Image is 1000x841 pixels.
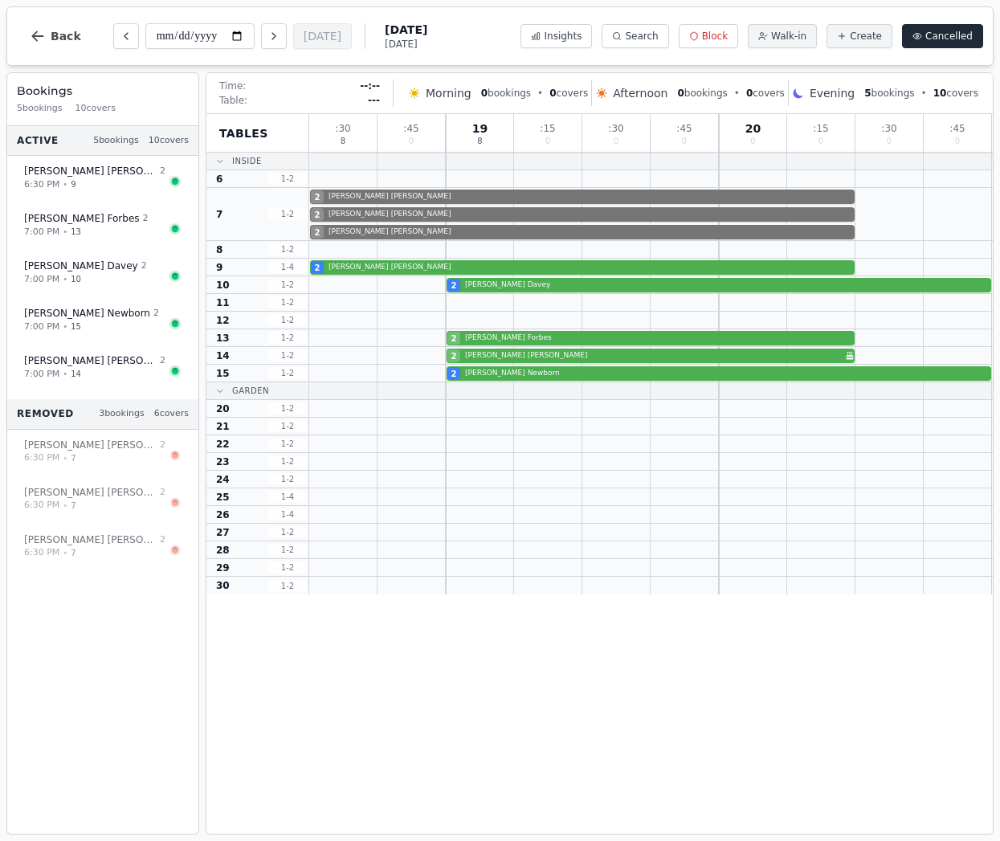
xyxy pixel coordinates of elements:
[216,279,230,292] span: 10
[614,137,618,145] span: 0
[216,508,230,521] span: 26
[160,439,165,452] span: 2
[71,452,76,464] span: 7
[887,137,892,145] span: 0
[63,500,67,512] span: •
[14,345,192,390] button: [PERSON_NAME] [PERSON_NAME]27:00 PM•14
[14,203,192,247] button: [PERSON_NAME] Forbes27:00 PM•13
[149,134,189,148] span: 10 covers
[268,173,307,185] span: 1 - 2
[545,137,550,145] span: 0
[71,226,81,238] span: 13
[160,354,165,368] span: 2
[24,354,157,367] span: [PERSON_NAME] [PERSON_NAME]
[216,526,230,539] span: 27
[24,499,59,512] span: 6:30 PM
[24,212,140,225] span: [PERSON_NAME] Forbes
[549,87,588,100] span: covers
[63,178,67,190] span: •
[219,80,246,92] span: Time:
[549,88,556,99] span: 0
[216,314,230,327] span: 12
[925,30,973,43] span: Cancelled
[881,124,896,133] span: : 30
[268,367,307,379] span: 1 - 2
[14,156,192,200] button: [PERSON_NAME] [PERSON_NAME]26:30 PM•9
[143,212,149,226] span: 2
[24,546,59,560] span: 6:30 PM
[451,368,457,380] span: 2
[902,24,983,48] button: Cancelled
[216,579,230,592] span: 30
[465,333,855,344] span: [PERSON_NAME] Forbes
[750,137,755,145] span: 0
[955,137,960,145] span: 0
[540,124,555,133] span: : 15
[113,23,139,49] button: Previous day
[451,350,457,362] span: 2
[216,296,230,309] span: 11
[329,262,855,273] span: [PERSON_NAME] [PERSON_NAME]
[268,279,307,291] span: 1 - 2
[702,30,728,43] span: Block
[933,87,978,100] span: covers
[261,23,287,49] button: Next day
[24,273,59,287] span: 7:00 PM
[216,349,230,362] span: 14
[268,314,307,326] span: 1 - 2
[268,296,307,308] span: 1 - 2
[771,30,806,43] span: Walk-in
[385,22,427,38] span: [DATE]
[268,243,307,255] span: 1 - 2
[24,307,150,320] span: [PERSON_NAME] Newborn
[477,137,482,145] span: 8
[24,226,59,239] span: 7:00 PM
[63,273,67,285] span: •
[679,24,738,48] button: Block
[864,88,871,99] span: 5
[141,259,147,273] span: 2
[368,94,380,107] span: ---
[268,561,307,574] span: 1 - 2
[520,24,592,48] button: Insights
[99,407,145,421] span: 3 bookings
[293,23,352,49] button: [DATE]
[625,30,658,43] span: Search
[63,368,67,380] span: •
[14,477,192,521] button: [PERSON_NAME] [PERSON_NAME]26:30 PM•7
[813,124,828,133] span: : 15
[472,123,488,134] span: 19
[341,137,345,145] span: 8
[14,298,192,342] button: [PERSON_NAME] Newborn27:00 PM•15
[71,547,76,559] span: 7
[403,124,418,133] span: : 45
[745,123,761,134] span: 20
[160,165,165,178] span: 2
[315,191,320,203] span: 2
[268,491,307,503] span: 1 - 4
[216,420,230,433] span: 21
[153,307,159,320] span: 2
[17,102,63,116] span: 5 bookings
[315,262,320,274] span: 2
[17,17,94,55] button: Back
[216,455,230,468] span: 23
[315,227,320,239] span: 2
[216,332,230,345] span: 13
[14,251,192,295] button: [PERSON_NAME] Davey27:00 PM•10
[409,137,414,145] span: 0
[613,85,667,101] span: Afternoon
[827,24,892,48] button: Create
[481,87,531,100] span: bookings
[268,332,307,344] span: 1 - 2
[24,320,59,334] span: 7:00 PM
[465,350,842,361] span: [PERSON_NAME] [PERSON_NAME]
[63,320,67,333] span: •
[268,402,307,414] span: 1 - 2
[232,155,262,167] span: Inside
[465,368,991,379] span: [PERSON_NAME] Newborn
[216,367,230,380] span: 15
[734,87,740,100] span: •
[746,87,785,100] span: covers
[360,80,380,92] span: --:--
